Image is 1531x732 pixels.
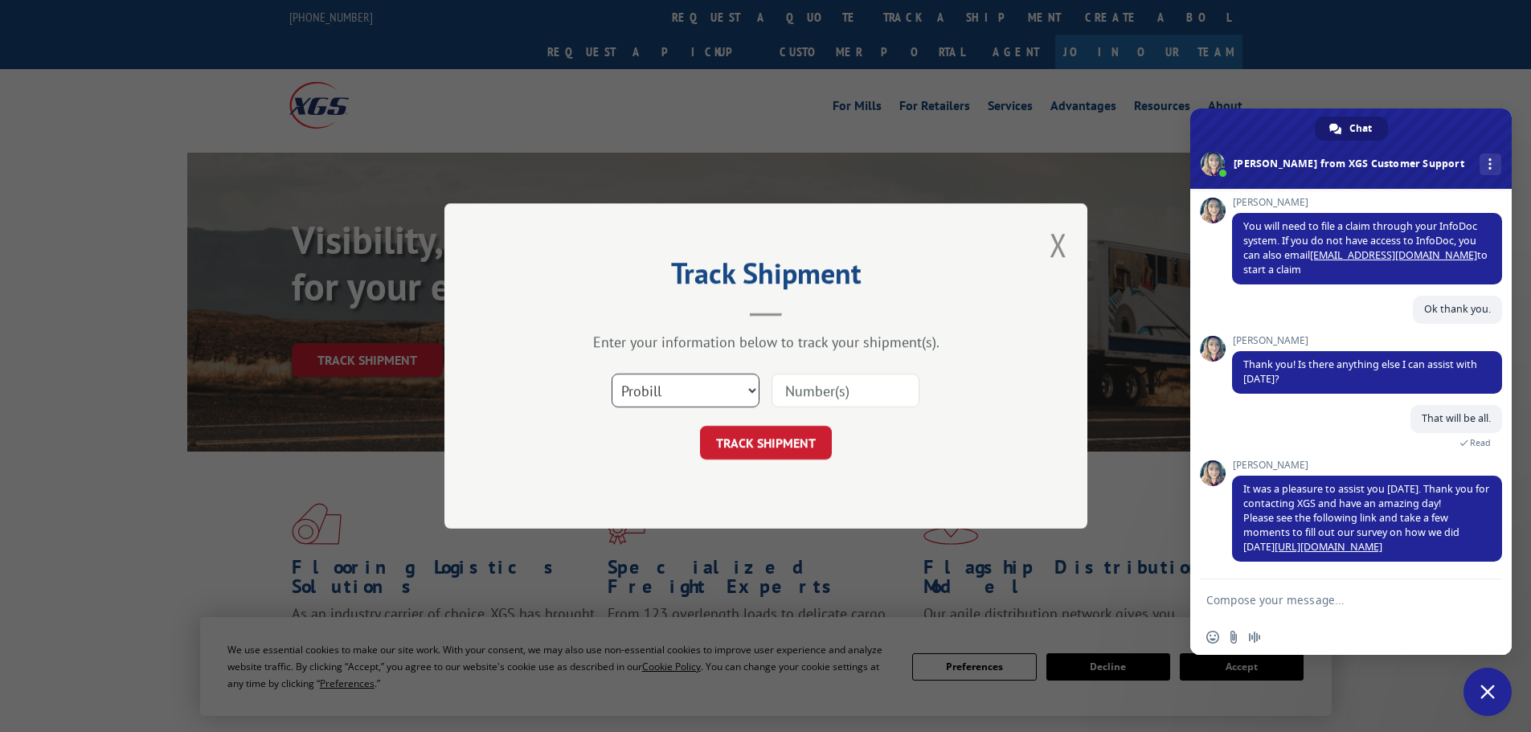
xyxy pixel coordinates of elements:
span: That will be all. [1422,411,1491,425]
span: Read [1470,437,1491,448]
span: [PERSON_NAME] [1232,335,1502,346]
span: You will need to file a claim through your InfoDoc system. If you do not have access to InfoDoc, ... [1243,219,1488,276]
span: Audio message [1248,631,1261,644]
button: Close modal [1050,223,1067,266]
a: Close chat [1463,668,1512,716]
a: Chat [1315,117,1388,141]
span: Send a file [1227,631,1240,644]
a: [EMAIL_ADDRESS][DOMAIN_NAME] [1310,248,1477,262]
span: Chat [1349,117,1372,141]
span: [PERSON_NAME] [1232,460,1502,471]
textarea: Compose your message... [1206,579,1463,620]
span: Thank you! Is there anything else I can assist with [DATE]? [1243,358,1477,386]
span: [PERSON_NAME] [1232,197,1502,208]
div: Enter your information below to track your shipment(s). [525,333,1007,351]
input: Number(s) [772,374,919,407]
span: Ok thank you. [1424,302,1491,316]
a: [URL][DOMAIN_NAME] [1275,540,1382,554]
span: Insert an emoji [1206,631,1219,644]
button: TRACK SHIPMENT [700,426,832,460]
h2: Track Shipment [525,262,1007,292]
span: It was a pleasure to assist you [DATE]. Thank you for contacting XGS and have an amazing day! Ple... [1243,482,1489,554]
